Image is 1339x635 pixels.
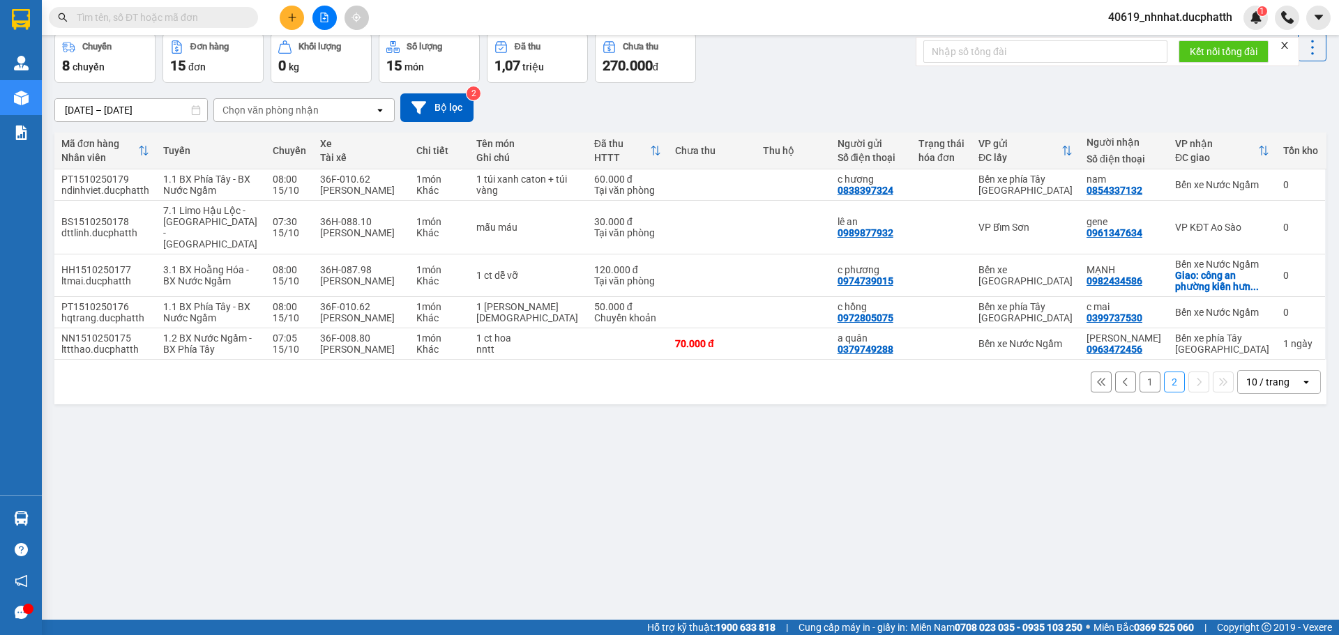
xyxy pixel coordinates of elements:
div: NN1510250175 [61,332,149,344]
div: a quân [838,332,905,344]
div: Tại văn phòng [594,185,661,196]
th: Toggle SortBy [1168,132,1276,169]
th: Toggle SortBy [54,132,156,169]
span: 270.000 [603,57,653,74]
input: Nhập số tổng đài [923,40,1167,63]
button: Chưa thu270.000đ [595,33,696,83]
span: copyright [1262,622,1271,632]
div: 08:00 [273,264,306,275]
div: Bến xe phía Tây [GEOGRAPHIC_DATA] [978,174,1073,196]
div: 1 món [416,174,462,185]
div: Số lượng [407,42,442,52]
span: 1 [1259,6,1264,16]
div: Bến xe Nước Ngầm [1175,179,1269,190]
div: gene [1087,216,1161,227]
div: c mai [1087,301,1161,312]
div: 1 vali hồng [476,301,580,323]
div: 0963472456 [1087,344,1142,355]
div: [PERSON_NAME] [320,227,402,238]
div: Đã thu [515,42,540,52]
div: Tại văn phòng [594,275,661,286]
span: triệu [522,61,544,72]
div: Bến xe Nước Ngầm [1175,307,1269,318]
div: MẠNH [1087,264,1161,275]
div: [PERSON_NAME] [320,312,402,323]
button: 1 [1140,372,1160,392]
th: Toggle SortBy [587,132,668,169]
button: caret-down [1306,6,1331,30]
div: 07:05 [273,332,306,344]
span: món [404,61,424,72]
div: Khác [416,275,462,286]
span: Cung cấp máy in - giấy in: [799,620,907,635]
div: 0972805075 [838,312,893,323]
div: [PERSON_NAME] [320,185,402,196]
div: Đã thu [594,138,650,149]
span: Miền Nam [911,620,1082,635]
div: BS1510250178 [61,216,149,227]
div: 1 món [416,264,462,275]
span: ⚪️ [1086,625,1090,630]
div: 15/10 [273,344,306,355]
div: HH1510250177 [61,264,149,275]
span: message [15,606,28,619]
svg: open [375,105,386,116]
span: chuyến [73,61,105,72]
div: Khối lượng [298,42,341,52]
div: Số điện thoại [838,152,905,163]
button: 2 [1164,372,1185,392]
div: 08:00 [273,174,306,185]
div: VP gửi [978,138,1061,149]
div: nntt [476,344,580,355]
div: Chưa thu [675,145,749,156]
div: Chưa thu [623,42,658,52]
div: c hồng [838,301,905,312]
div: 15/10 [273,312,306,323]
div: HTTT [594,152,650,163]
div: 36F-008.80 [320,332,402,344]
span: 1.1 BX Phía Tây - BX Nước Ngầm [163,174,250,196]
span: file-add [319,13,329,22]
div: 1 món [416,216,462,227]
div: 1 món [416,332,462,344]
input: Select a date range. [55,99,207,121]
div: 0989877932 [838,227,893,238]
div: Người gửi [838,138,905,149]
span: aim [351,13,361,22]
button: file-add [312,6,337,30]
div: nam [1087,174,1161,185]
span: kg [289,61,299,72]
div: 1 món [416,301,462,312]
img: warehouse-icon [14,91,29,105]
div: Tại văn phòng [594,227,661,238]
div: Số điện thoại [1087,153,1161,165]
strong: 0708 023 035 - 0935 103 250 [955,622,1082,633]
div: VP Bỉm Sơn [978,222,1073,233]
div: 0974739015 [838,275,893,286]
sup: 1 [1257,6,1267,16]
div: Tuyến [163,145,259,156]
span: question-circle [15,543,28,556]
div: Bến xe phía Tây [GEOGRAPHIC_DATA] [1175,332,1269,355]
div: ndinhviet.ducphatth [61,185,149,196]
span: 0 [278,57,286,74]
button: Chuyến8chuyến [54,33,156,83]
div: Bến xe Nước Ngầm [978,338,1073,349]
div: 15/10 [273,275,306,286]
span: 15 [386,57,402,74]
div: Mã đơn hàng [61,138,138,149]
span: caret-down [1312,11,1325,24]
div: Chọn văn phòng nhận [222,103,319,117]
img: logo-vxr [12,9,30,30]
div: 0 [1283,270,1318,281]
div: mẫu máu [476,222,580,233]
div: 10 / trang [1246,375,1289,389]
sup: 2 [467,86,481,100]
div: 08:00 [273,301,306,312]
div: Bến xe [GEOGRAPHIC_DATA] [978,264,1073,286]
div: Chi tiết [416,145,462,156]
span: 8 [62,57,70,74]
span: | [1204,620,1206,635]
img: icon-new-feature [1250,11,1262,24]
div: Bến xe phía Tây [GEOGRAPHIC_DATA] [978,301,1073,323]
